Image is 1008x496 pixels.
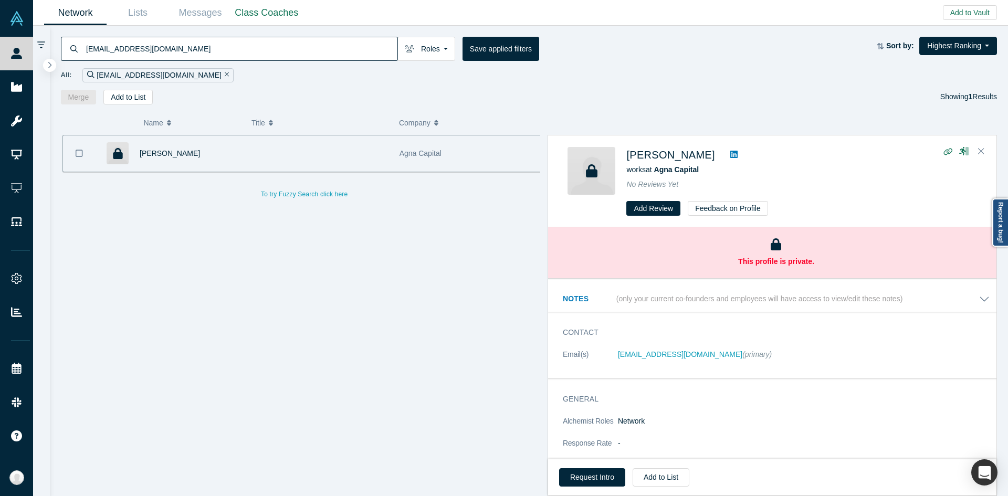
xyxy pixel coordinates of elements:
button: Name [143,112,240,134]
div: Showing [940,90,997,104]
span: Company [399,112,430,134]
span: All: [61,70,72,80]
h3: Contact [563,327,975,338]
a: Report a bug! [992,198,1008,247]
button: Add to List [103,90,153,104]
dt: Alchemist Roles [563,416,618,438]
button: Feedback on Profile [688,201,768,216]
img: Alchemist Vault Logo [9,11,24,26]
a: Lists [107,1,169,25]
h3: General [563,394,975,405]
span: works at [626,165,699,174]
a: Class Coaches [232,1,302,25]
a: [PERSON_NAME] [140,149,200,157]
a: [EMAIL_ADDRESS][DOMAIN_NAME] [618,350,742,358]
button: Notes (only your current co-founders and employees will have access to view/edit these notes) [563,293,990,304]
span: Name [143,112,163,134]
a: Network [44,1,107,25]
button: Company [399,112,535,134]
strong: 1 [969,92,973,101]
dt: Email(s) [563,349,618,371]
button: Roles [397,37,455,61]
button: Add to List [633,468,689,487]
button: Save applied filters [463,37,539,61]
span: No Reviews Yet [626,180,678,188]
span: Results [969,92,997,101]
button: Highest Ranking [919,37,997,55]
h3: Notes [563,293,614,304]
dt: Response Rate [563,438,618,460]
button: Add Review [626,201,680,216]
button: Title [251,112,388,134]
button: Remove Filter [222,69,229,81]
button: Bookmark [63,135,96,172]
a: Messages [169,1,232,25]
div: [EMAIL_ADDRESS][DOMAIN_NAME] [82,68,234,82]
button: To try Fuzzy Search click here [254,187,355,201]
dd: - [618,438,990,449]
button: Request Intro [559,468,625,487]
p: (only your current co-founders and employees will have access to view/edit these notes) [616,294,903,303]
span: (primary) [742,350,772,358]
img: Anna Sanchez's Account [9,470,24,485]
a: Agna Capital [654,165,699,174]
button: Close [973,143,989,160]
button: Add to Vault [943,5,997,20]
p: This profile is private. [563,256,990,267]
button: Merge [61,90,97,104]
strong: Sort by: [886,41,914,50]
dd: Network [618,416,990,427]
input: Search by name, title, company, summary, expertise, investment criteria or topics of focus [85,36,397,61]
a: [PERSON_NAME] [626,149,715,161]
span: Title [251,112,265,134]
span: Agna Capital [400,149,442,157]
